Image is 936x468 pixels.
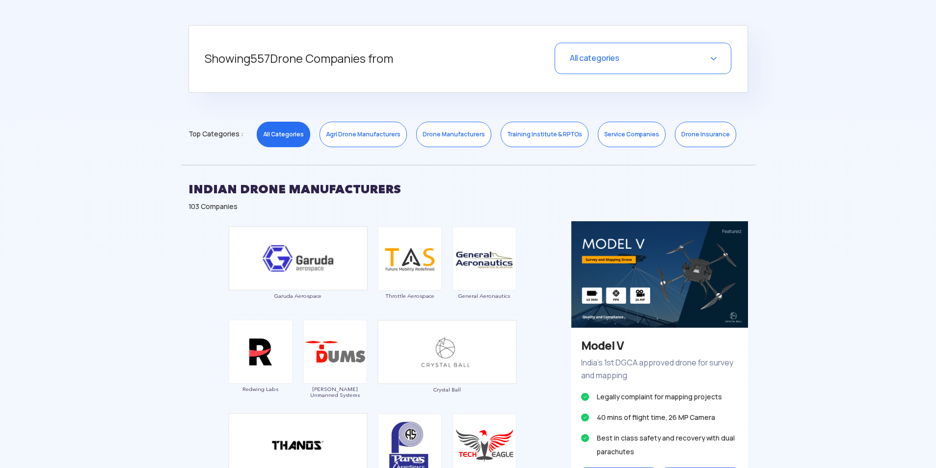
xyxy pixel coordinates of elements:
[501,122,588,147] a: Training Institute & RPTOs
[188,126,243,142] span: Top Categories :
[416,122,491,147] a: Drone Manufacturers
[377,387,517,392] span: Crystal Ball
[377,347,517,392] a: Crystal Ball
[377,253,442,298] a: Throttle Aerospace
[228,226,368,290] img: ic_garuda_eco.png
[228,386,293,392] span: Redwing Labs
[377,293,442,299] span: Throttle Aerospace
[452,293,517,299] span: General Aeronautics
[378,227,442,290] img: ic_throttle.png
[581,338,738,354] h3: Model V
[571,221,748,328] img: bg_eco_crystal.png
[452,253,517,298] a: General Aeronautics
[320,122,407,147] a: Agri Drone Manufacturers
[250,51,270,66] span: 557
[303,386,368,398] span: [PERSON_NAME] Unmanned Systems
[257,122,310,147] a: All Categories
[581,357,738,382] p: India’s 1st DGCA approved drone for survey and mapping
[303,347,368,398] a: [PERSON_NAME] Unmanned Systems
[188,202,748,211] div: 103 Companies
[188,177,748,202] h2: INDIAN DRONE MANUFACTURERS
[581,390,738,404] li: Legally complaint for mapping projects
[581,411,738,424] li: 40 mins of flight time, 26 MP Camera
[205,43,495,75] h5: Showing Drone Companies from
[453,227,516,290] img: ic_general.png
[581,431,738,459] li: Best in class safety and recovery with dual parachutes
[228,253,368,299] a: Garuda Aerospace
[228,293,368,299] span: Garuda Aerospace
[228,347,293,392] a: Redwing Labs
[377,320,517,384] img: ic_crystalball_double.png
[303,320,367,384] img: ic_daksha.png
[229,320,293,384] img: ic_redwinglabs.png
[675,122,736,147] a: Drone Insurance
[570,53,619,63] span: All categories
[598,122,666,147] a: Service Companies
